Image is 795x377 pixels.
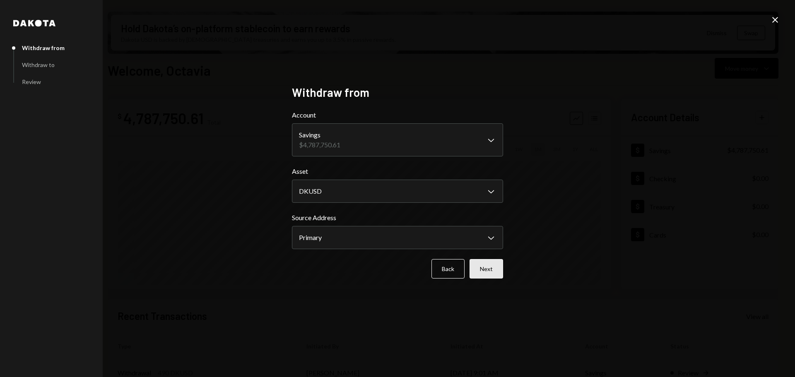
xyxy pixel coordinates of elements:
div: Withdraw from [22,44,65,51]
button: Next [470,259,503,279]
div: Review [22,78,41,85]
label: Account [292,110,503,120]
h2: Withdraw from [292,84,503,101]
button: Account [292,123,503,156]
button: Source Address [292,226,503,249]
label: Asset [292,166,503,176]
div: Withdraw to [22,61,55,68]
button: Asset [292,180,503,203]
button: Back [431,259,465,279]
label: Source Address [292,213,503,223]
